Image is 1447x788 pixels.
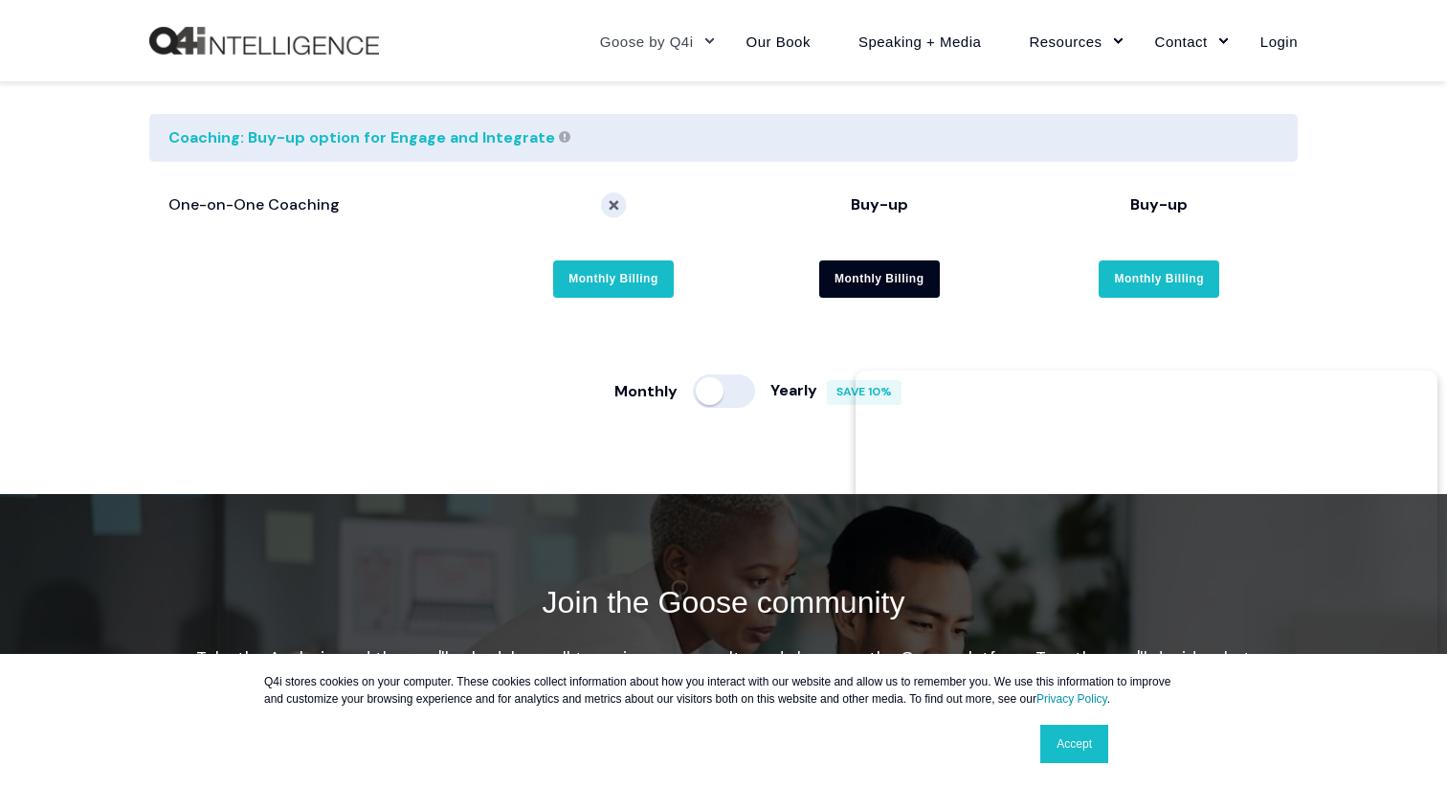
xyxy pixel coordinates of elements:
a: Monthly Billing [1099,260,1219,298]
div: Monthly [614,379,678,404]
a: Back to Home [149,27,379,56]
a: Monthly Billing [553,260,674,298]
div: Buy-up [851,192,908,217]
a: Monthly Billing [819,260,940,298]
div: Buy-up [1130,192,1188,217]
a: Accept [1040,725,1108,763]
h3: Join the Goose community [403,585,1044,619]
div: One-on-One Coaching [168,192,340,217]
p: Q4i stores cookies on your computer. These cookies collect information about how you interact wit... [264,673,1183,708]
div: SAVE 10% [827,380,902,404]
p: Take the Analysis, and then we'll schedule a call to review your results and show you the Goose p... [149,644,1298,701]
div: Coaching: Buy-up option for Engage and Integrate [168,125,555,150]
iframe: Popup CTA [856,371,1437,778]
div: Yearly [770,378,817,403]
a: Privacy Policy [1036,692,1107,706]
img: Q4intelligence, LLC logo [149,27,379,56]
